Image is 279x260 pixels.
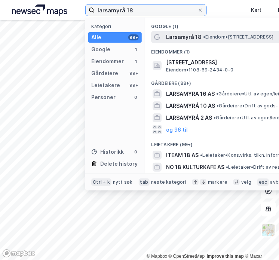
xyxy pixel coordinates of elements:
[133,149,139,155] div: 0
[200,152,202,158] span: •
[139,178,150,186] div: tab
[207,254,244,259] a: Improve this map
[166,101,215,110] span: LARSAMYRÅ 10 AS
[100,159,138,168] div: Delete history
[133,94,139,100] div: 0
[203,34,273,40] span: Eiendom • [STREET_ADDRESS]
[251,6,261,15] div: Kart
[216,91,218,97] span: •
[91,147,124,156] div: Historikk
[151,179,186,185] div: neste kategori
[12,4,67,16] img: logo.a4113a55bc3d86da70a041830d287a7e.svg
[166,67,233,73] span: Eiendom • 1108-69-2434-0-0
[95,4,197,16] input: Søk på adresse, matrikkel, gårdeiere, leietakere eller personer
[166,33,202,42] span: Larsamyrå 18
[113,179,133,185] div: nytt søk
[166,151,199,160] span: ITEAM 18 AS
[91,81,120,90] div: Leietakere
[166,125,188,134] button: og 96 til
[242,224,279,260] iframe: Chat Widget
[128,34,139,40] div: 99+
[208,179,227,185] div: markere
[91,93,116,102] div: Personer
[257,178,269,186] div: esc
[2,249,35,258] a: Mapbox homepage
[166,89,215,98] span: LARSAMYRA 16 AS
[241,179,251,185] div: velg
[128,70,139,76] div: 99+
[203,34,205,40] span: •
[133,46,139,52] div: 1
[226,164,228,170] span: •
[133,58,139,64] div: 1
[261,223,276,237] img: Z
[217,103,219,108] span: •
[91,24,142,29] div: Kategori
[214,115,216,120] span: •
[166,163,224,172] span: NO 18 KULTURKAFE AS
[91,178,111,186] div: Ctrl + k
[147,254,167,259] a: Mapbox
[91,33,101,42] div: Alle
[91,57,124,66] div: Eiendommer
[169,254,205,259] a: OpenStreetMap
[128,82,139,88] div: 99+
[91,45,110,54] div: Google
[91,69,118,78] div: Gårdeiere
[166,113,212,122] span: LARSAMYRÅ 2 AS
